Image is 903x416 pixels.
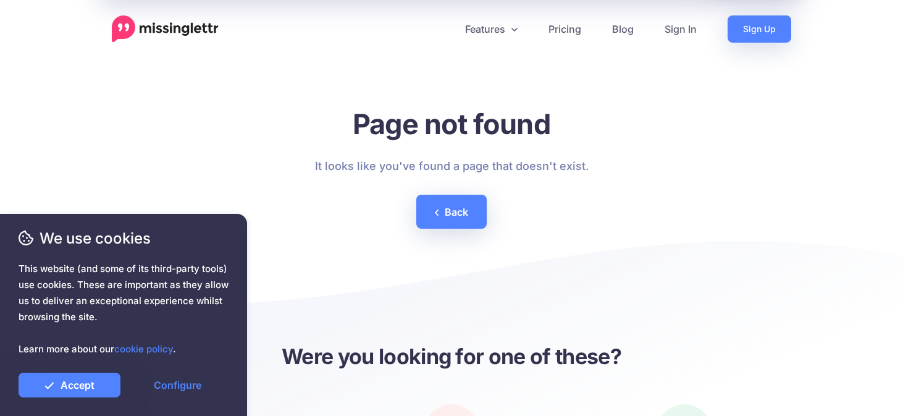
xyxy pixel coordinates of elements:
h3: Were you looking for one of these? [112,342,791,370]
span: We use cookies [19,227,229,249]
a: Sign In [649,15,712,43]
p: It looks like you've found a page that doesn't exist. [315,156,589,176]
a: Accept [19,373,120,397]
a: Pricing [533,15,597,43]
a: cookie policy [114,343,173,355]
a: Configure [127,373,229,397]
a: Features [450,15,533,43]
span: This website (and some of its third-party tools) use cookies. These are important as they allow u... [19,261,229,357]
a: Blog [597,15,649,43]
a: Back [416,195,487,229]
a: Home [112,15,219,43]
a: Sign Up [728,15,791,43]
h1: Page not found [315,107,589,141]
